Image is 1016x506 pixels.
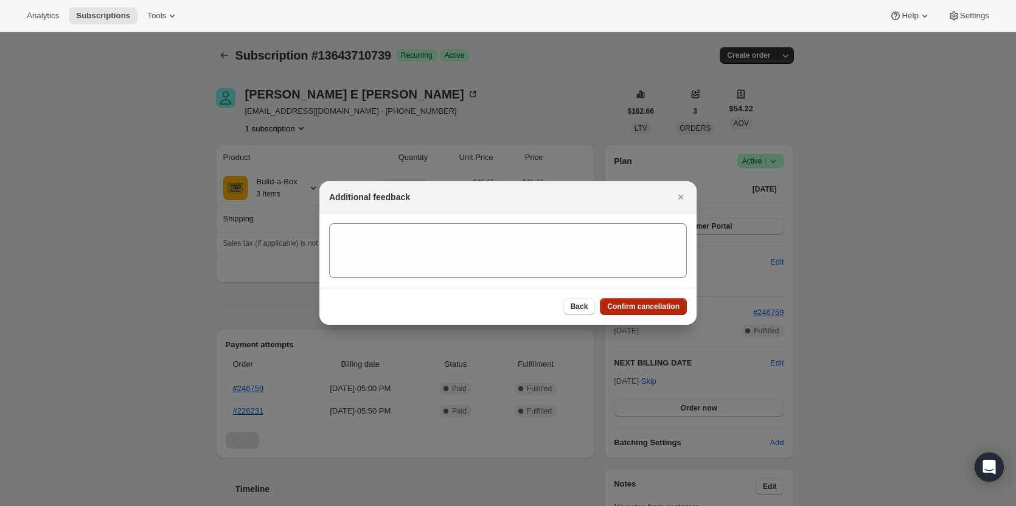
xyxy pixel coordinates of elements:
[902,11,918,21] span: Help
[140,7,186,24] button: Tools
[941,7,997,24] button: Settings
[672,189,689,206] button: Close
[69,7,137,24] button: Subscriptions
[571,302,588,311] span: Back
[19,7,66,24] button: Analytics
[147,11,166,21] span: Tools
[975,452,1004,482] div: Open Intercom Messenger
[76,11,130,21] span: Subscriptions
[607,302,680,311] span: Confirm cancellation
[960,11,989,21] span: Settings
[563,298,596,315] button: Back
[329,191,410,203] h2: Additional feedback
[882,7,938,24] button: Help
[27,11,59,21] span: Analytics
[600,298,687,315] button: Confirm cancellation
